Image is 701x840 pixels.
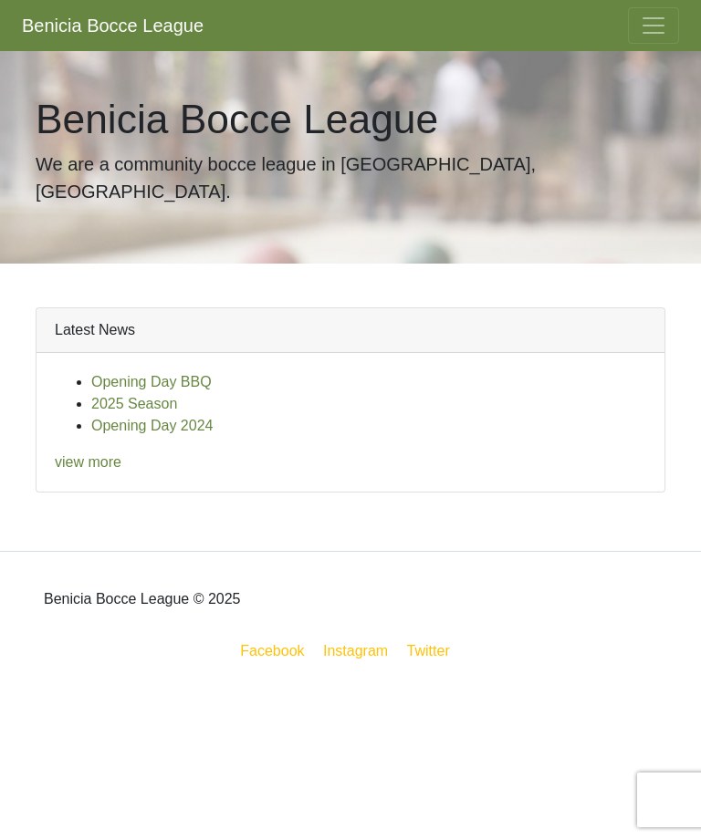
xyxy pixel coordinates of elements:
div: Benicia Bocce League © 2025 [22,566,679,632]
a: Facebook [236,639,308,662]
a: Twitter [403,639,465,662]
div: Latest News [37,308,664,353]
a: Instagram [319,639,392,662]
a: Opening Day 2024 [91,418,213,433]
a: Benicia Bocce League [22,7,204,44]
a: Opening Day BBQ [91,374,212,389]
a: 2025 Season [91,396,177,411]
button: Toggle navigation [628,7,679,44]
p: We are a community bocce league in [GEOGRAPHIC_DATA], [GEOGRAPHIC_DATA]. [36,150,665,205]
a: view more [55,454,121,470]
h1: Benicia Bocce League [36,95,665,143]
